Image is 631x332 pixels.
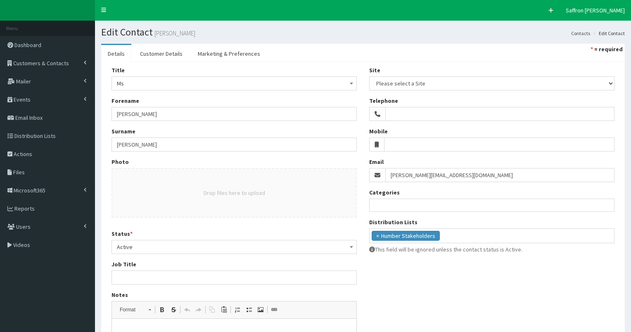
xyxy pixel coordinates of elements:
[156,304,168,315] a: Bold (Ctrl+B)
[111,291,128,299] label: Notes
[191,45,267,62] a: Marketing & Preferences
[101,45,131,62] a: Details
[369,158,384,166] label: Email
[181,304,193,315] a: Undo (Ctrl+Z)
[369,66,380,74] label: Site
[16,223,31,230] span: Users
[13,241,30,249] span: Videos
[111,158,129,166] label: Photo
[14,187,45,194] span: Microsoft365
[369,97,398,105] label: Telephone
[594,45,623,53] strong: = required
[369,218,418,226] label: Distribution Lists
[206,304,218,315] a: Copy (Ctrl+C)
[376,232,379,240] span: ×
[117,78,351,89] span: Ms
[566,7,625,14] span: Saffron [PERSON_NAME]
[372,231,440,241] li: Humber Stakeholders
[111,97,139,105] label: Forename
[111,230,133,238] label: Status
[16,78,31,85] span: Mailer
[243,304,255,315] a: Insert/Remove Bulleted List
[14,132,56,140] span: Distribution Lists
[13,168,25,176] span: Files
[111,240,357,254] span: Active
[193,304,204,315] a: Redo (Ctrl+Y)
[133,45,189,62] a: Customer Details
[111,76,357,90] span: Ms
[14,41,41,49] span: Dashboard
[153,30,195,36] small: [PERSON_NAME]
[232,304,243,315] a: Insert/Remove Numbered List
[369,188,400,197] label: Categories
[111,260,136,268] label: Job Title
[13,59,69,67] span: Customers & Contacts
[15,114,43,121] span: Email Inbox
[268,304,280,315] a: Link (Ctrl+L)
[255,304,266,315] a: Image
[117,241,351,253] span: Active
[369,127,388,135] label: Mobile
[14,150,32,158] span: Actions
[369,245,614,254] p: This field will be ignored unless the contact status is Active.
[111,66,125,74] label: Title
[571,30,590,37] a: Contacts
[14,96,31,103] span: Events
[168,304,179,315] a: Strike Through
[591,30,625,37] li: Edit Contact
[218,304,230,315] a: Paste (Ctrl+V)
[204,189,265,197] button: Drop files here to upload
[111,127,135,135] label: Surname
[115,304,155,315] a: Format
[101,27,625,38] h1: Edit Contact
[116,304,145,315] span: Format
[14,205,35,212] span: Reports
